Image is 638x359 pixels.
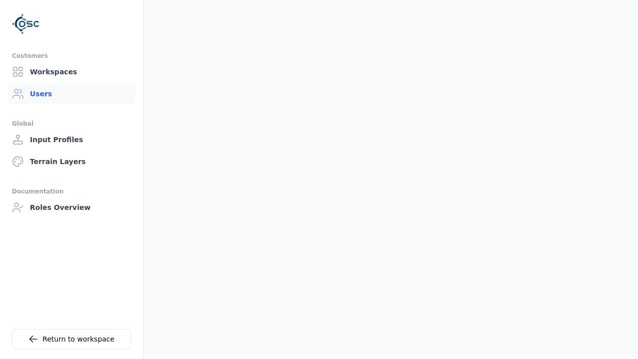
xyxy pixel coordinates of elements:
[8,62,135,82] a: Workspaces
[12,50,131,62] div: Customers
[12,10,40,38] img: Logo
[12,185,131,197] div: Documentation
[8,152,135,172] a: Terrain Layers
[8,197,135,217] a: Roles Overview
[8,130,135,150] a: Input Profiles
[12,118,131,130] div: Global
[8,84,135,104] a: Users
[12,329,131,349] a: Return to workspace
